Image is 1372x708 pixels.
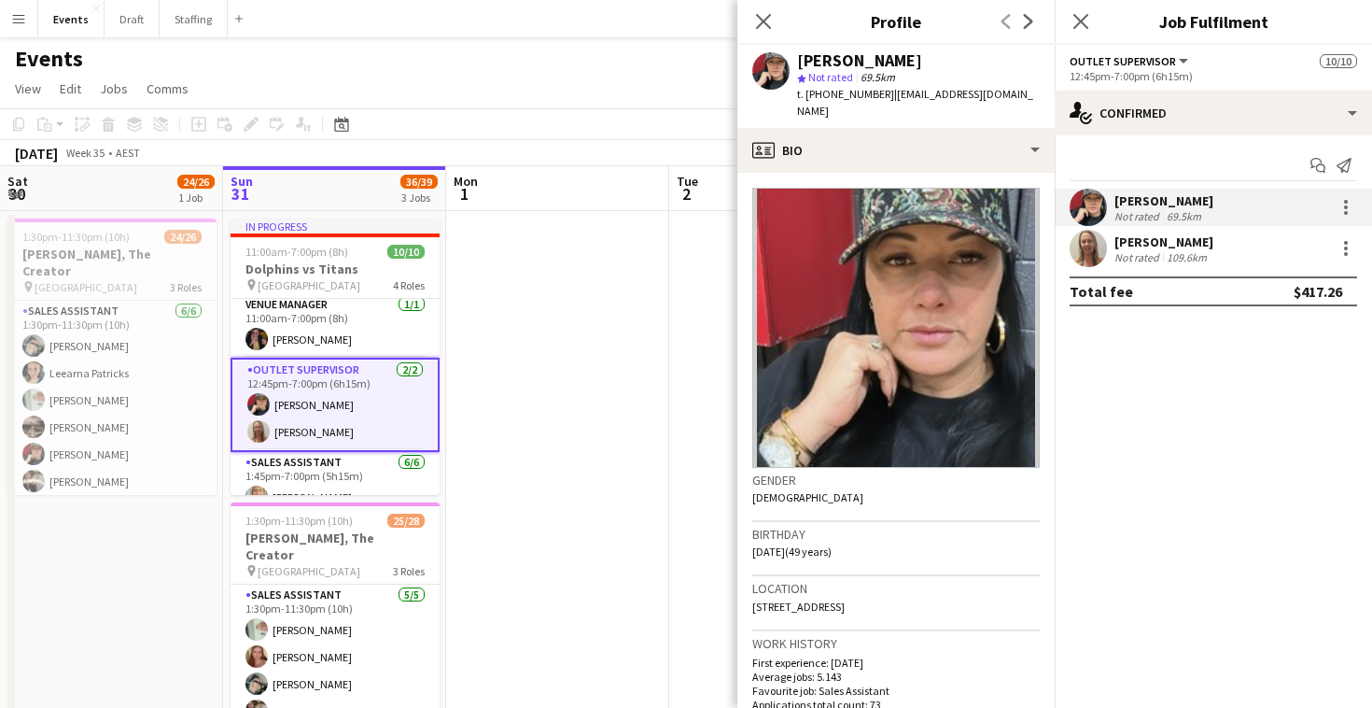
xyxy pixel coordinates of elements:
[139,77,196,101] a: Comms
[797,87,894,101] span: t. [PHONE_NUMBER]
[737,9,1055,34] h3: Profile
[752,600,845,614] span: [STREET_ADDRESS]
[677,173,698,190] span: Tue
[752,490,863,504] span: [DEMOGRAPHIC_DATA]
[5,183,28,205] span: 30
[231,452,440,651] app-card-role: Sales Assistant6/61:45pm-7:00pm (5h15m)[PERSON_NAME]
[752,656,1040,670] p: First experience: [DATE]
[164,230,202,244] span: 24/26
[400,175,438,189] span: 36/39
[177,175,215,189] span: 24/26
[35,280,137,294] span: [GEOGRAPHIC_DATA]
[1070,69,1357,83] div: 12:45pm-7:00pm (6h15m)
[752,188,1040,468] img: Crew avatar or photo
[245,245,348,259] span: 11:00am-7:00pm (8h)
[1055,91,1372,135] div: Confirmed
[52,77,89,101] a: Edit
[1114,234,1213,250] div: [PERSON_NAME]
[1320,54,1357,68] span: 10/10
[387,514,425,528] span: 25/28
[752,670,1040,684] p: Average jobs: 5.143
[857,70,899,84] span: 69.5km
[160,1,228,37] button: Staffing
[393,278,425,292] span: 4 Roles
[1055,9,1372,34] h3: Job Fulfilment
[752,684,1040,698] p: Favourite job: Sales Assistant
[752,545,832,559] span: [DATE] (49 years)
[258,278,360,292] span: [GEOGRAPHIC_DATA]
[22,230,130,244] span: 1:30pm-11:30pm (10h)
[7,173,28,190] span: Sat
[147,80,189,97] span: Comms
[231,261,440,277] h3: Dolphins vs Titans
[60,80,81,97] span: Edit
[1070,282,1133,301] div: Total fee
[1070,54,1176,68] span: Outlet Supervisor
[228,183,253,205] span: 31
[231,219,440,234] div: In progress
[1163,209,1205,223] div: 69.5km
[1114,192,1213,209] div: [PERSON_NAME]
[752,526,1040,543] h3: Birthday
[451,183,478,205] span: 1
[231,173,253,190] span: Sun
[231,530,440,563] h3: [PERSON_NAME], The Creator
[170,280,202,294] span: 3 Roles
[1163,250,1211,264] div: 109.6km
[674,183,698,205] span: 2
[454,173,478,190] span: Mon
[1070,54,1191,68] button: Outlet Supervisor
[105,1,160,37] button: Draft
[62,146,108,160] span: Week 35
[231,294,440,358] app-card-role: Venue Manager1/111:00am-7:00pm (8h)[PERSON_NAME]
[15,45,83,73] h1: Events
[38,1,105,37] button: Events
[752,472,1040,489] h3: Gender
[245,514,353,528] span: 1:30pm-11:30pm (10h)
[7,77,49,101] a: View
[1294,282,1342,301] div: $417.26
[393,564,425,578] span: 3 Roles
[7,301,217,500] app-card-role: Sales Assistant6/61:30pm-11:30pm (10h)[PERSON_NAME]Leearna Patricks[PERSON_NAME][PERSON_NAME][PER...
[258,564,360,578] span: [GEOGRAPHIC_DATA]
[7,219,217,495] app-job-card: 1:30pm-11:30pm (10h)24/26[PERSON_NAME], The Creator [GEOGRAPHIC_DATA]3 RolesSales Assistant6/61:3...
[15,80,41,97] span: View
[752,635,1040,652] h3: Work history
[752,580,1040,597] h3: Location
[808,70,853,84] span: Not rated
[387,245,425,259] span: 10/10
[15,144,58,163] div: [DATE]
[116,146,140,160] div: AEST
[231,358,440,452] app-card-role: Outlet Supervisor2/212:45pm-7:00pm (6h15m)[PERSON_NAME][PERSON_NAME]
[797,87,1033,118] span: | [EMAIL_ADDRESS][DOMAIN_NAME]
[7,246,217,279] h3: [PERSON_NAME], The Creator
[1114,250,1163,264] div: Not rated
[231,219,440,495] app-job-card: In progress11:00am-7:00pm (8h)10/10Dolphins vs Titans [GEOGRAPHIC_DATA]4 RolesStock Manager1/111:...
[92,77,135,101] a: Jobs
[1114,209,1163,223] div: Not rated
[401,191,437,205] div: 3 Jobs
[737,128,1055,173] div: Bio
[797,52,922,69] div: [PERSON_NAME]
[178,191,214,205] div: 1 Job
[100,80,128,97] span: Jobs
